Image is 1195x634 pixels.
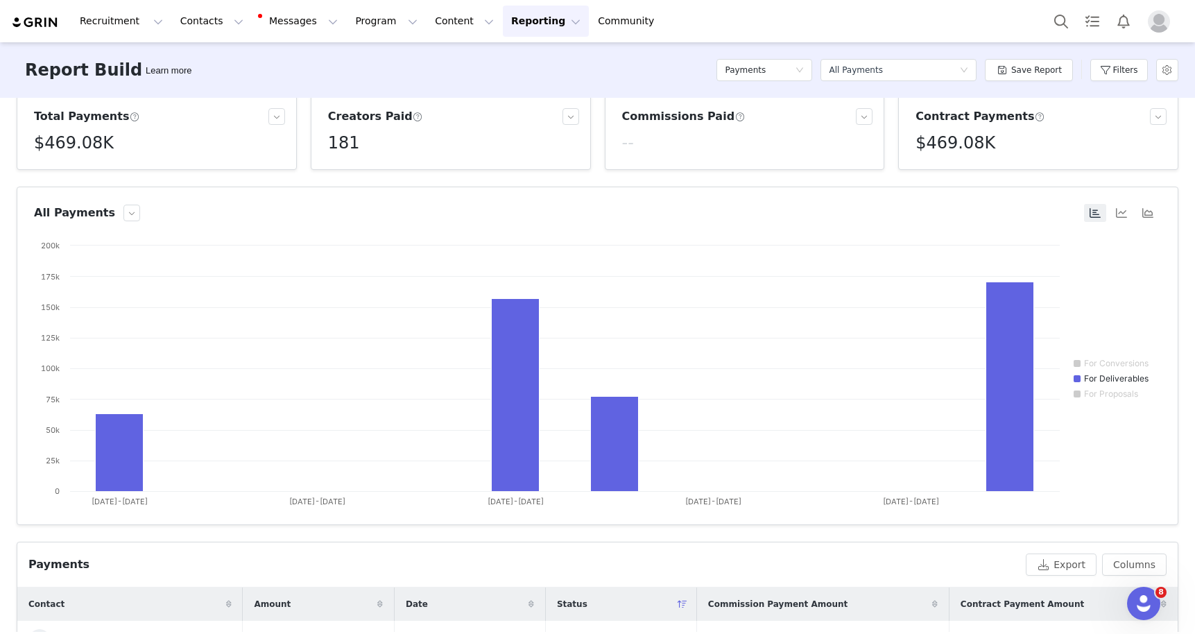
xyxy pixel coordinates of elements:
a: Community [590,6,669,37]
a: Tasks [1077,6,1108,37]
button: Program [347,6,426,37]
div: Payments [28,556,89,573]
text: 200k [41,241,60,250]
span: Status [557,598,587,610]
button: Columns [1102,554,1167,576]
text: For Deliverables [1084,373,1149,384]
button: Reporting [503,6,589,37]
text: For Proposals [1084,388,1138,399]
span: Date [406,598,428,610]
h3: Contract Payments [915,108,1044,125]
div: All Payments [829,60,882,80]
button: Recruitment [71,6,171,37]
text: 150k [41,302,60,312]
text: For Conversions [1084,358,1149,368]
text: [DATE]-[DATE] [685,497,741,506]
h3: Commissions Paid [622,108,746,125]
h3: Report Builder [25,58,162,83]
h5: Payments [725,60,766,80]
text: 125k [41,333,60,343]
button: Notifications [1108,6,1139,37]
img: grin logo [11,16,60,29]
h3: All Payments [34,205,115,221]
text: [DATE]-[DATE] [289,497,345,506]
button: Save Report [985,59,1073,81]
button: Messages [252,6,346,37]
div: Tooltip anchor [143,64,194,78]
h5: -- [622,130,634,155]
h5: $469.08K [34,130,114,155]
text: 50k [46,425,60,435]
span: Commission Payment Amount [708,598,848,610]
button: Contacts [172,6,252,37]
h3: Total Payments [34,108,139,125]
h5: 181 [328,130,360,155]
iframe: Intercom live chat [1127,587,1160,620]
button: Export [1026,554,1097,576]
text: 175k [41,272,60,282]
span: Contact [28,598,65,610]
text: 25k [46,456,60,465]
text: [DATE]-[DATE] [488,497,544,506]
text: 75k [46,395,60,404]
text: 0 [55,486,60,496]
text: [DATE]-[DATE] [883,497,939,506]
img: placeholder-profile.jpg [1148,10,1170,33]
text: [DATE]-[DATE] [92,497,148,506]
button: Filters [1090,59,1148,81]
span: Amount [254,598,291,610]
span: Contract Payment Amount [961,598,1084,610]
h5: $469.08K [915,130,995,155]
h3: Creators Paid [328,108,423,125]
text: 100k [41,363,60,373]
span: 8 [1155,587,1167,598]
i: icon: down [796,66,804,76]
button: Content [427,6,502,37]
i: icon: down [960,66,968,76]
button: Profile [1140,10,1184,33]
button: Search [1046,6,1076,37]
